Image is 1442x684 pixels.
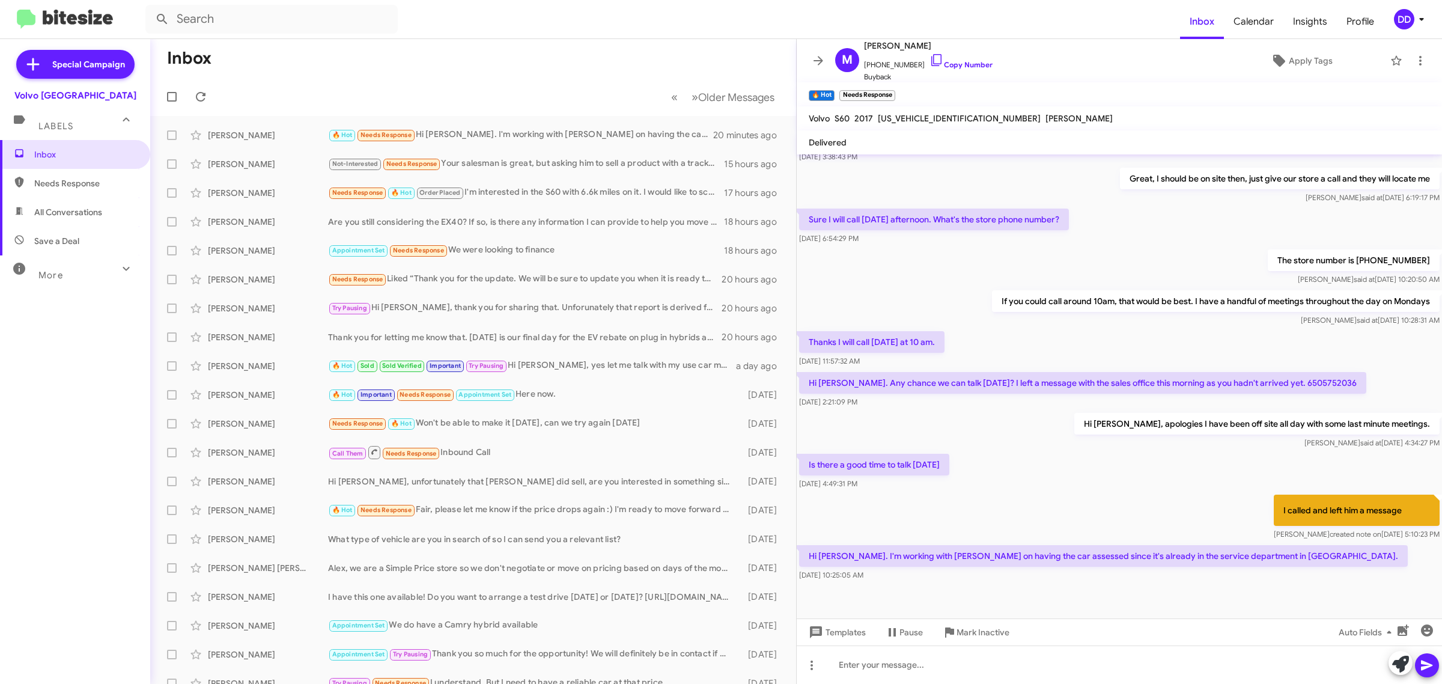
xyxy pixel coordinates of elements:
[737,562,786,574] div: [DATE]
[724,245,786,257] div: 18 hours ago
[1329,621,1406,643] button: Auto Fields
[799,209,1069,230] p: Sure I will call [DATE] afternoon. What's the store phone number?
[809,90,835,101] small: 🔥 Hot
[1224,4,1283,39] span: Calendar
[469,362,503,370] span: Try Pausing
[854,113,873,124] span: 2017
[208,533,328,545] div: [PERSON_NAME]
[208,331,328,343] div: [PERSON_NAME]
[932,621,1019,643] button: Mark Inactive
[208,591,328,603] div: [PERSON_NAME]
[899,621,923,643] span: Pause
[38,121,73,132] span: Labels
[737,475,786,487] div: [DATE]
[360,506,412,514] span: Needs Response
[332,246,385,254] span: Appointment Set
[16,50,135,79] a: Special Campaign
[692,90,698,105] span: »
[864,38,993,53] span: [PERSON_NAME]
[208,504,328,516] div: [PERSON_NAME]
[671,90,678,105] span: «
[1298,275,1440,284] span: [PERSON_NAME] [DATE] 10:20:50 AM
[328,445,737,460] div: Inbound Call
[208,273,328,286] div: [PERSON_NAME]
[799,545,1408,567] p: Hi [PERSON_NAME]. I'm working with [PERSON_NAME] on having the car assessed since it's already in...
[332,131,353,139] span: 🔥 Hot
[391,420,412,427] span: 🔥 Hot
[332,420,383,427] span: Needs Response
[328,301,722,315] div: Hi [PERSON_NAME], thank you for sharing that. Unforunately that report is derived from our servic...
[722,331,786,343] div: 20 hours ago
[208,158,328,170] div: [PERSON_NAME]
[864,71,993,83] span: Buyback
[360,391,392,398] span: Important
[382,362,422,370] span: Sold Verified
[1304,438,1440,447] span: [PERSON_NAME] [DATE] 4:34:27 PM
[332,362,353,370] span: 🔥 Hot
[799,397,857,406] span: [DATE] 2:21:09 PM
[328,417,737,430] div: Won't be able to make it [DATE], can we try again [DATE]
[328,186,724,200] div: I'm interested in the S60 with 6.6k miles on it. I would like to schedule an appointment to come ...
[799,331,945,353] p: Thanks I will call [DATE] at 10 am.
[328,647,737,661] div: Thank you so much for the opportunity! We will definitely be in contact if we need anything addit...
[684,85,782,109] button: Next
[664,85,685,109] button: Previous
[167,49,211,68] h1: Inbox
[208,187,328,199] div: [PERSON_NAME]
[809,113,830,124] span: Volvo
[1218,50,1384,72] button: Apply Tags
[737,533,786,545] div: [DATE]
[328,243,724,257] div: We were looking to finance
[1180,4,1224,39] span: Inbox
[1394,9,1414,29] div: DD
[1268,249,1440,271] p: The store number is [PHONE_NUMBER]
[1330,530,1381,539] span: created note on
[332,304,367,312] span: Try Pausing
[328,533,737,545] div: What type of vehicle are you in search of so I can send you a relevant list?
[839,90,895,101] small: Needs Response
[724,187,786,199] div: 17 hours ago
[1360,438,1381,447] span: said at
[360,131,412,139] span: Needs Response
[208,475,328,487] div: [PERSON_NAME]
[328,591,737,603] div: I have this one available! Do you want to arrange a test drive [DATE] or [DATE]? [URL][DOMAIN_NAME]
[1074,413,1440,435] p: Hi [PERSON_NAME], apologies I have been off site all day with some last minute meetings.
[737,504,786,516] div: [DATE]
[145,5,398,34] input: Search
[208,129,328,141] div: [PERSON_NAME]
[799,152,857,161] span: [DATE] 3:38:43 PM
[1337,4,1384,39] a: Profile
[1283,4,1337,39] a: Insights
[1274,495,1440,526] p: I called and left him a message
[208,216,328,228] div: [PERSON_NAME]
[737,591,786,603] div: [DATE]
[722,302,786,314] div: 20 hours ago
[724,158,786,170] div: 15 hours ago
[842,50,853,70] span: M
[328,475,737,487] div: Hi [PERSON_NAME], unfortunately that [PERSON_NAME] did sell, are you interested in something simi...
[328,216,724,228] div: Are you still considering the EX40? If so, is there any information I can provide to help you mov...
[737,620,786,632] div: [DATE]
[328,272,722,286] div: Liked “Thank you for the update. We will be sure to update you when it is ready to test drive.”
[208,302,328,314] div: [PERSON_NAME]
[799,454,949,475] p: Is there a good time to talk [DATE]
[332,450,364,457] span: Call Them
[799,570,863,579] span: [DATE] 10:25:05 AM
[360,362,374,370] span: Sold
[799,479,857,488] span: [DATE] 4:49:31 PM
[208,360,328,372] div: [PERSON_NAME]
[328,359,736,373] div: Hi [PERSON_NAME], yes let me talk with my use car manager and get you an update!
[332,391,353,398] span: 🔥 Hot
[208,389,328,401] div: [PERSON_NAME]
[1384,9,1429,29] button: DD
[332,506,353,514] span: 🔥 Hot
[393,650,428,658] span: Try Pausing
[328,157,724,171] div: Your salesman is great, but asking him to sell a product with a tracker in it is a big ask.
[386,450,437,457] span: Needs Response
[328,618,737,632] div: We do have a Camry hybrid available
[806,621,866,643] span: Templates
[34,177,136,189] span: Needs Response
[714,129,786,141] div: 20 minutes ago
